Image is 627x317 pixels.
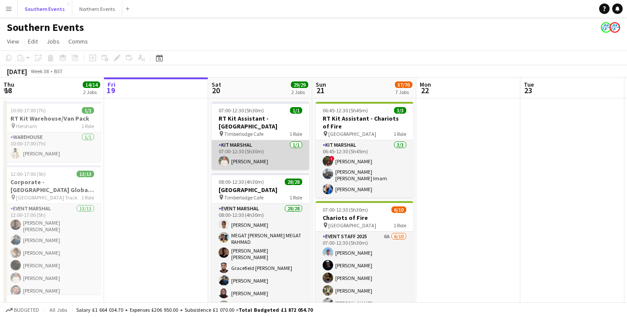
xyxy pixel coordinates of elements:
[14,307,39,313] span: Budgeted
[212,173,309,302] app-job-card: 08:00-12:30 (4h30m)28/28[GEOGRAPHIC_DATA] Timberlodge Cafe1 RoleEvent Marshal28/2808:00-12:30 (4h...
[418,85,431,95] span: 22
[72,0,122,17] button: Northern Events
[212,102,309,170] app-job-card: 07:00-12:30 (5h30m)1/1RT Kit Assistant - [GEOGRAPHIC_DATA] Timberlodge Cafe1 RoleKit Marshal1/107...
[7,21,84,34] h1: Southern Events
[3,132,101,162] app-card-role: Warehouse1/110:00-17:00 (7h)[PERSON_NAME]
[81,194,94,201] span: 1 Role
[48,307,69,313] span: All jobs
[2,85,14,95] span: 18
[83,81,100,88] span: 14/14
[601,22,611,33] app-user-avatar: RunThrough Events
[77,171,94,177] span: 13/13
[108,81,115,88] span: Fri
[291,89,308,95] div: 2 Jobs
[3,81,14,88] span: Thu
[68,37,88,45] span: Comms
[16,194,78,201] span: [GEOGRAPHIC_DATA] Track
[394,222,406,229] span: 1 Role
[3,36,23,47] a: View
[291,81,308,88] span: 29/29
[314,85,326,95] span: 21
[3,165,101,294] app-job-card: 12:00-17:00 (5h)13/13Corporate - [GEOGRAPHIC_DATA] Global 5k [GEOGRAPHIC_DATA] Track1 RoleEvent M...
[76,307,313,313] div: Salary £1 664 034.70 + Expenses £206 950.00 + Subsistence £1 070.00 =
[316,81,326,88] span: Sun
[524,81,534,88] span: Tue
[323,107,368,114] span: 06:45-12:30 (5h45m)
[323,206,368,213] span: 07:00-12:30 (5h30m)
[210,85,221,95] span: 20
[28,37,38,45] span: Edit
[3,115,101,122] h3: RT Kit Warehouse/Van Pack
[316,214,413,222] h3: Chariots of Fire
[212,186,309,194] h3: [GEOGRAPHIC_DATA]
[10,171,46,177] span: 12:00-17:00 (5h)
[106,85,115,95] span: 19
[316,115,413,130] h3: RT Kit Assistant - Chariots of Fire
[3,102,101,162] app-job-card: 10:00-17:00 (7h)1/1RT Kit Warehouse/Van Pack Hersham1 RoleWarehouse1/110:00-17:00 (7h)[PERSON_NAME]
[16,123,37,129] span: Hersham
[3,178,101,194] h3: Corporate - [GEOGRAPHIC_DATA] Global 5k
[328,222,376,229] span: [GEOGRAPHIC_DATA]
[290,131,302,137] span: 1 Role
[54,68,63,74] div: BST
[316,102,413,198] app-job-card: 06:45-12:30 (5h45m)3/3RT Kit Assistant - Chariots of Fire [GEOGRAPHIC_DATA]1 RoleKit Marshal3/306...
[395,81,412,88] span: 57/70
[610,22,620,33] app-user-avatar: RunThrough Events
[219,179,264,185] span: 08:00-12:30 (4h30m)
[224,131,263,137] span: Timberlodge Cafe
[329,156,334,161] span: !
[43,36,63,47] a: Jobs
[239,307,313,313] span: Total Budgeted £1 872 054.70
[7,37,19,45] span: View
[219,107,264,114] span: 07:00-12:30 (5h30m)
[4,305,40,315] button: Budgeted
[18,0,72,17] button: Southern Events
[212,115,309,130] h3: RT Kit Assistant - [GEOGRAPHIC_DATA]
[290,194,302,201] span: 1 Role
[24,36,41,47] a: Edit
[7,67,27,76] div: [DATE]
[522,85,534,95] span: 23
[395,89,412,95] div: 7 Jobs
[224,194,263,201] span: Timberlodge Cafe
[290,107,302,114] span: 1/1
[212,81,221,88] span: Sat
[212,140,309,170] app-card-role: Kit Marshal1/107:00-12:30 (5h30m)[PERSON_NAME]
[82,107,94,114] span: 1/1
[10,107,46,114] span: 10:00-17:00 (7h)
[420,81,431,88] span: Mon
[29,68,51,74] span: Week 38
[391,206,406,213] span: 6/10
[47,37,60,45] span: Jobs
[285,179,302,185] span: 28/28
[65,36,91,47] a: Comms
[83,89,100,95] div: 2 Jobs
[316,140,413,198] app-card-role: Kit Marshal3/306:45-12:30 (5h45m)![PERSON_NAME][PERSON_NAME] [PERSON_NAME] Imam[PERSON_NAME]
[394,107,406,114] span: 3/3
[81,123,94,129] span: 1 Role
[394,131,406,137] span: 1 Role
[328,131,376,137] span: [GEOGRAPHIC_DATA]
